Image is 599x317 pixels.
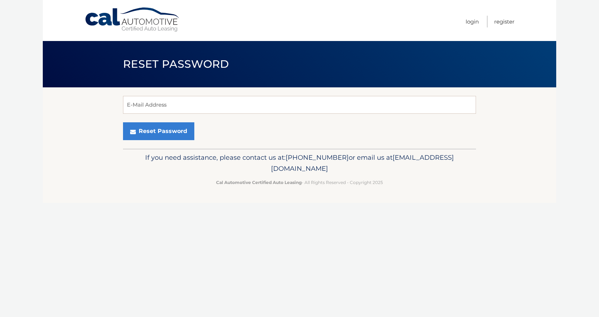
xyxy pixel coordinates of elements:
input: E-Mail Address [123,96,476,114]
span: [PHONE_NUMBER] [286,153,349,162]
span: Reset Password [123,57,229,71]
strong: Cal Automotive Certified Auto Leasing [216,180,302,185]
p: If you need assistance, please contact us at: or email us at [128,152,471,175]
button: Reset Password [123,122,194,140]
a: Cal Automotive [85,7,181,32]
a: Register [494,16,514,27]
p: - All Rights Reserved - Copyright 2025 [128,179,471,186]
a: Login [466,16,479,27]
